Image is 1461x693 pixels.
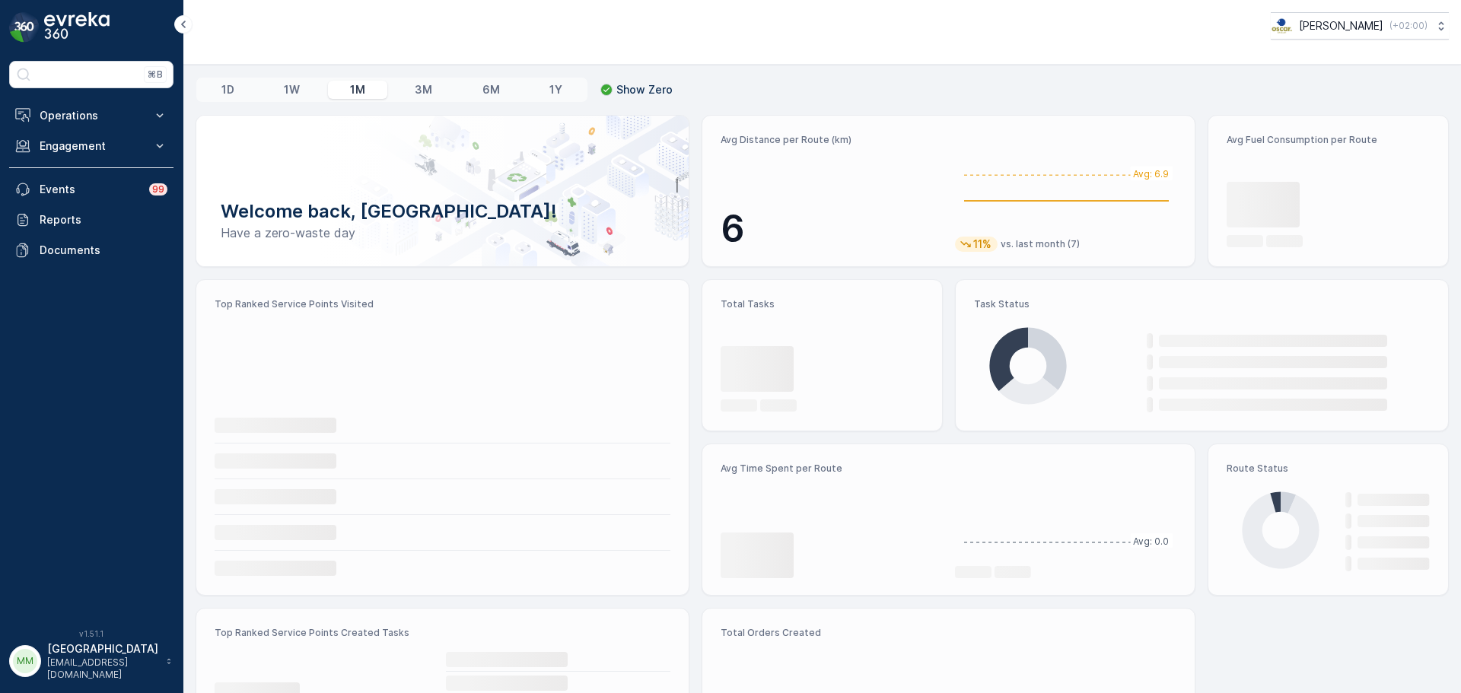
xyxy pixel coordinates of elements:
p: 1W [284,82,300,97]
a: Reports [9,205,173,235]
p: Welcome back, [GEOGRAPHIC_DATA]! [221,199,664,224]
img: basis-logo_rgb2x.png [1271,17,1293,34]
p: 6 [721,206,943,252]
p: 11% [972,237,993,252]
p: Total Tasks [721,298,924,310]
p: Operations [40,108,143,123]
p: [PERSON_NAME] [1299,18,1383,33]
p: Avg Time Spent per Route [721,463,943,475]
p: Engagement [40,138,143,154]
p: 6M [482,82,500,97]
button: Operations [9,100,173,131]
p: Reports [40,212,167,227]
p: vs. last month (7) [1001,238,1080,250]
p: 1M [350,82,365,97]
p: Show Zero [616,82,673,97]
p: ( +02:00 ) [1389,20,1428,32]
p: 1D [221,82,234,97]
p: Top Ranked Service Points Created Tasks [215,627,670,639]
button: Engagement [9,131,173,161]
p: Total Orders Created [721,627,943,639]
p: 3M [415,82,432,97]
button: MM[GEOGRAPHIC_DATA][EMAIL_ADDRESS][DOMAIN_NAME] [9,641,173,681]
p: Events [40,182,140,197]
button: [PERSON_NAME](+02:00) [1271,12,1449,40]
div: MM [13,649,37,673]
p: Top Ranked Service Points Visited [215,298,670,310]
p: Route Status [1227,463,1430,475]
p: 1Y [549,82,562,97]
p: Avg Distance per Route (km) [721,134,943,146]
p: Documents [40,243,167,258]
p: Have a zero-waste day [221,224,664,242]
p: [EMAIL_ADDRESS][DOMAIN_NAME] [47,656,158,681]
p: [GEOGRAPHIC_DATA] [47,641,158,656]
a: Documents [9,235,173,265]
p: Task Status [974,298,1430,310]
p: 99 [152,183,164,196]
p: ⌘B [148,68,163,81]
img: logo [9,12,40,43]
span: v 1.51.1 [9,629,173,638]
a: Events99 [9,174,173,205]
img: logo_dark-DEwI_e13.png [44,12,110,43]
p: Avg Fuel Consumption per Route [1227,134,1430,146]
